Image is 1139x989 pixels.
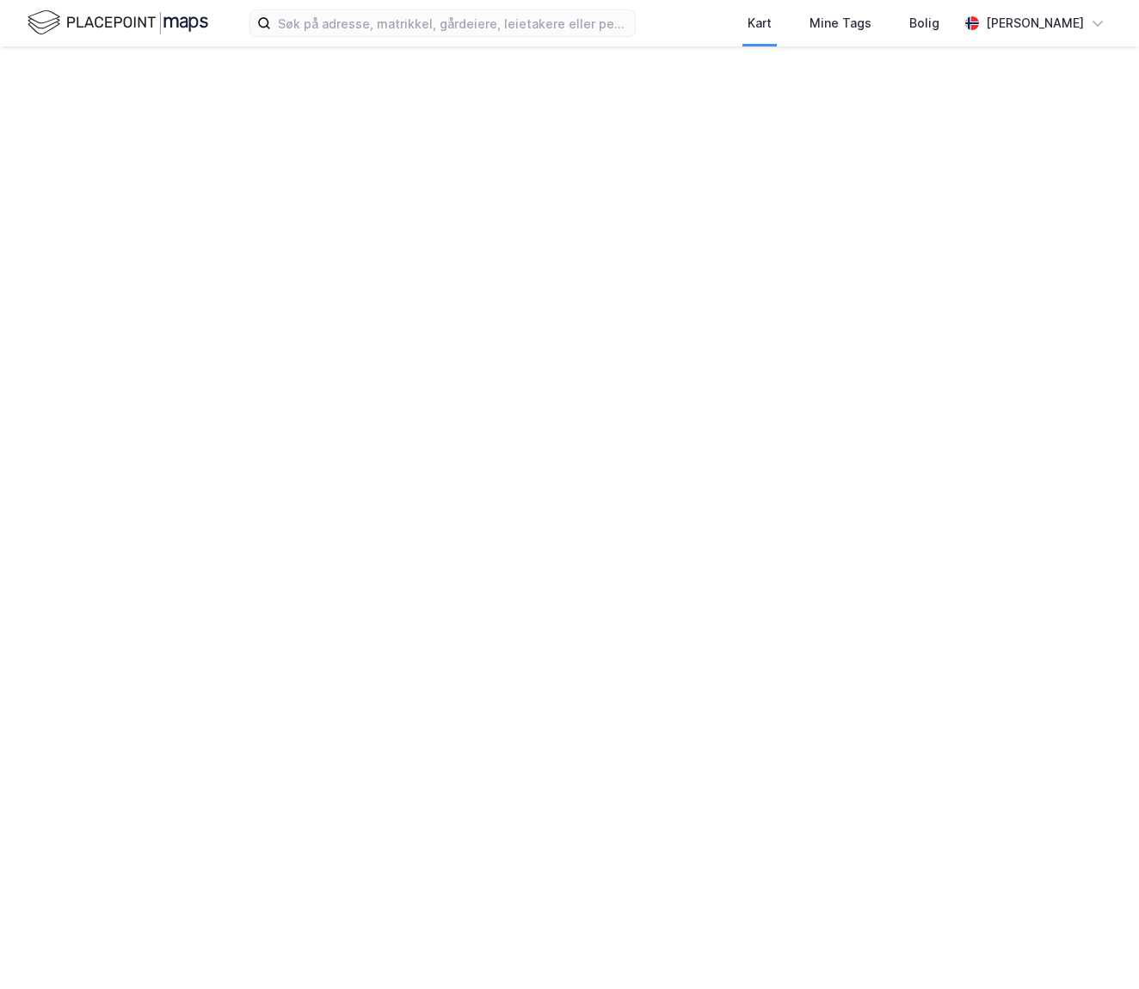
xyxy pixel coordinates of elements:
input: Søk på adresse, matrikkel, gårdeiere, leietakere eller personer [271,10,635,36]
div: Kart [748,13,772,34]
div: Bolig [909,13,939,34]
div: [PERSON_NAME] [986,13,1084,34]
div: Mine Tags [810,13,871,34]
img: logo.f888ab2527a4732fd821a326f86c7f29.svg [28,8,208,38]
